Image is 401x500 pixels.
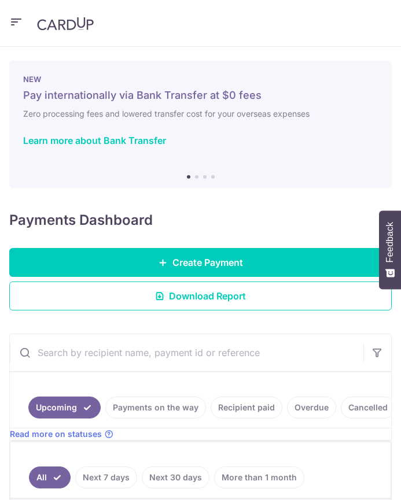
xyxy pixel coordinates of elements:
input: Search by recipient name, payment id or reference [10,334,363,371]
a: Read more on statuses [10,428,113,440]
h6: Zero processing fees and lowered transfer cost for your overseas expenses [23,107,378,121]
a: Upcoming [28,397,101,418]
h5: Pay internationally via Bank Transfer at $0 fees [23,88,378,102]
p: NEW [23,75,378,84]
span: Feedback [385,222,395,262]
a: Cancelled [341,397,395,418]
span: Download Report [169,289,246,303]
span: Read more on statuses [10,428,102,440]
a: Learn more about Bank Transfer [23,135,166,146]
a: Create Payment [9,248,392,277]
a: Next 7 days [75,466,137,488]
a: Download Report [9,282,392,310]
a: All [29,466,71,488]
h4: Payments Dashboard [9,211,153,229]
span: Create Payment [172,255,243,269]
a: Next 30 days [142,466,209,488]
a: Recipient paid [211,397,282,418]
a: More than 1 month [214,466,304,488]
img: CardUp [37,17,94,31]
a: Overdue [287,397,336,418]
a: Payments on the way [105,397,206,418]
button: Feedback - Show survey [379,210,401,289]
